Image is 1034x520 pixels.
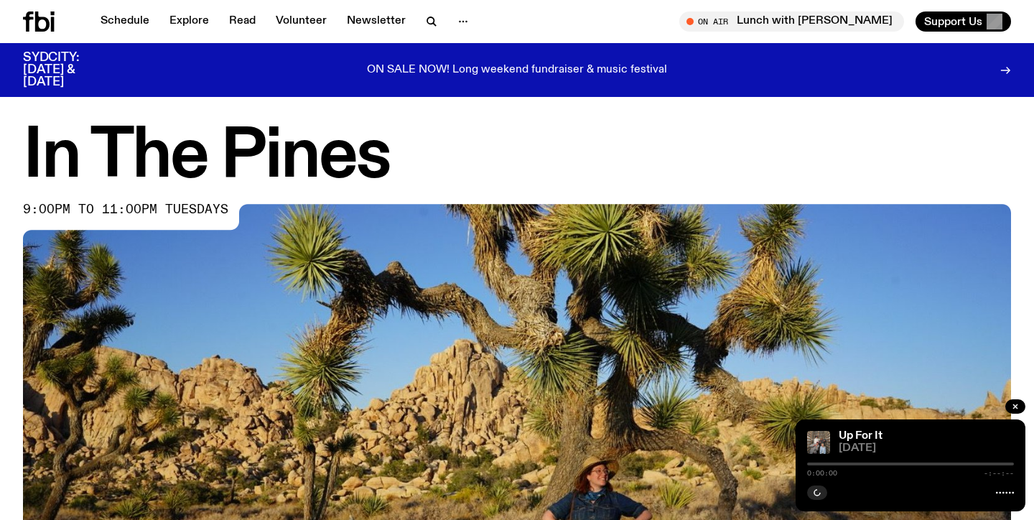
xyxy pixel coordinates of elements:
h3: SYDCITY: [DATE] & [DATE] [23,52,115,88]
span: 9:00pm to 11:00pm tuesdays [23,204,228,215]
a: Read [220,11,264,32]
p: ON SALE NOW! Long weekend fundraiser & music festival [367,64,667,77]
span: [DATE] [839,443,1014,454]
a: Schedule [92,11,158,32]
a: Up For It [839,430,882,442]
a: Explore [161,11,218,32]
a: Newsletter [338,11,414,32]
button: On AirLunch with [PERSON_NAME] [679,11,904,32]
span: Support Us [924,15,982,28]
button: Support Us [916,11,1011,32]
h1: In The Pines [23,125,1011,190]
span: -:--:-- [984,470,1014,477]
span: 0:00:00 [807,470,837,477]
a: Volunteer [267,11,335,32]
